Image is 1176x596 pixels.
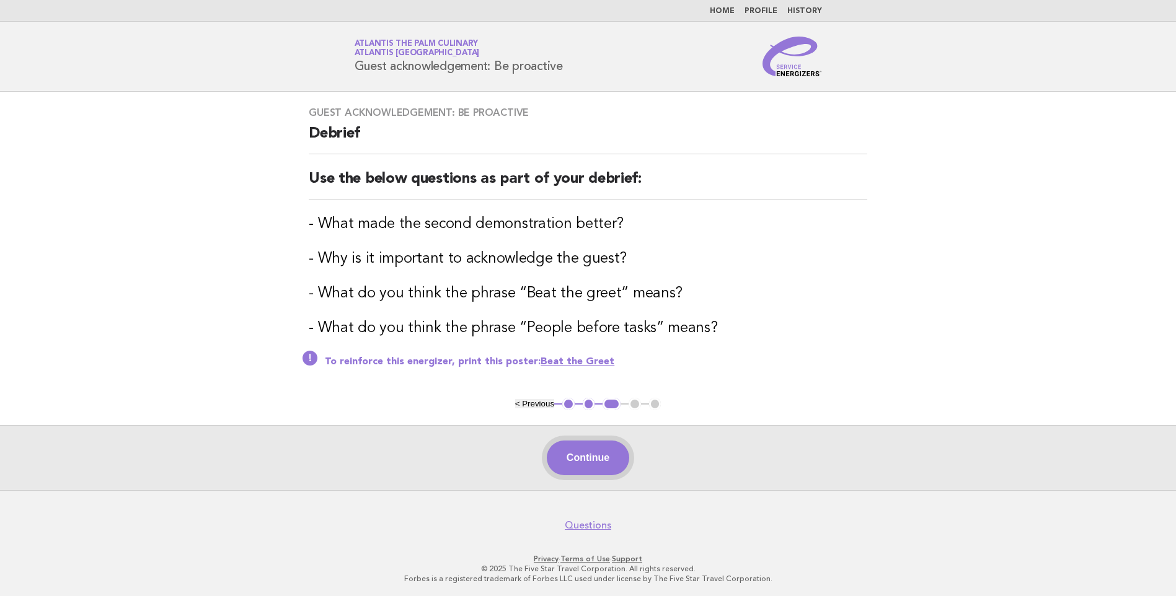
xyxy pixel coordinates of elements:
[209,554,968,564] p: · ·
[209,564,968,574] p: © 2025 The Five Star Travel Corporation. All rights reserved.
[534,554,559,563] a: Privacy
[309,318,867,338] h3: - What do you think the phrase “People before tasks” means?
[309,124,867,154] h2: Debrief
[547,440,629,475] button: Continue
[745,7,777,15] a: Profile
[309,214,867,234] h3: - What made the second demonstration better?
[309,284,867,304] h3: - What do you think the phrase “Beat the greet” means?
[515,399,554,408] button: < Previous
[355,50,480,58] span: Atlantis [GEOGRAPHIC_DATA]
[541,357,614,367] a: Beat the Greet
[309,249,867,269] h3: - Why is it important to acknowledge the guest?
[325,356,867,368] p: To reinforce this energizer, print this poster:
[603,398,621,410] button: 3
[763,37,822,76] img: Service Energizers
[355,40,563,72] h1: Guest acknowledgement: Be proactive
[583,398,595,410] button: 2
[309,107,867,119] h3: Guest acknowledgement: Be proactive
[562,398,575,410] button: 1
[355,40,480,57] a: Atlantis The Palm CulinaryAtlantis [GEOGRAPHIC_DATA]
[710,7,735,15] a: Home
[565,519,611,532] a: Questions
[309,169,867,199] h2: Use the below questions as part of your debrief:
[209,574,968,584] p: Forbes is a registered trademark of Forbes LLC used under license by The Five Star Travel Corpora...
[787,7,822,15] a: History
[560,554,610,563] a: Terms of Use
[612,554,642,563] a: Support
